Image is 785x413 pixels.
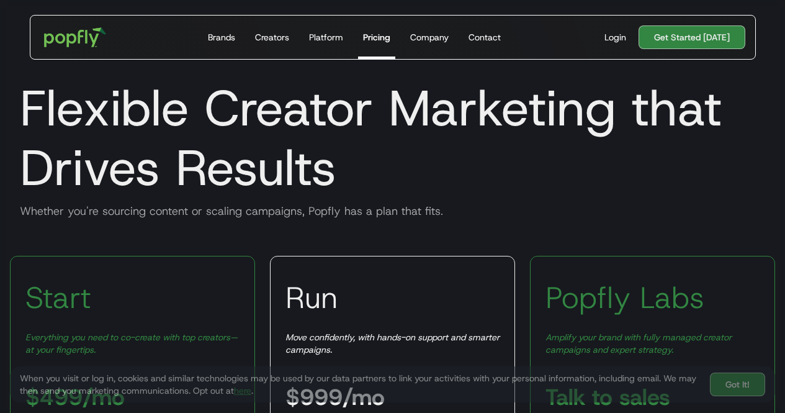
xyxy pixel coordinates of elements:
h3: Run [285,279,338,316]
div: Platform [309,31,343,43]
a: Get Started [DATE] [639,25,745,49]
div: Company [410,31,449,43]
a: Platform [304,16,348,59]
div: When you visit or log in, cookies and similar technologies may be used by our data partners to li... [20,372,700,397]
a: Login [599,31,631,43]
div: Brands [208,31,235,43]
h3: Popfly Labs [545,279,704,316]
a: Company [405,16,454,59]
em: Move confidently, with hands-on support and smarter campaigns. [285,332,500,355]
a: here [234,385,251,396]
div: Whether you're sourcing content or scaling campaigns, Popfly has a plan that fits. [10,204,775,219]
a: Creators [250,16,294,59]
h3: $999/mo [285,386,385,408]
h1: Flexible Creator Marketing that Drives Results [10,78,775,197]
a: Pricing [358,16,395,59]
a: Got It! [710,373,765,396]
div: Pricing [363,31,390,43]
div: Contact [469,31,501,43]
a: Contact [464,16,506,59]
div: Creators [255,31,289,43]
div: Login [604,31,626,43]
em: Everything you need to co-create with top creators—at your fingertips. [25,332,238,355]
em: Amplify your brand with fully managed creator campaigns and expert strategy. [545,332,732,355]
h3: Talk to sales [545,386,670,408]
a: home [35,19,115,56]
h3: Start [25,279,91,316]
h3: $499/mo [25,386,125,408]
a: Brands [203,16,240,59]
